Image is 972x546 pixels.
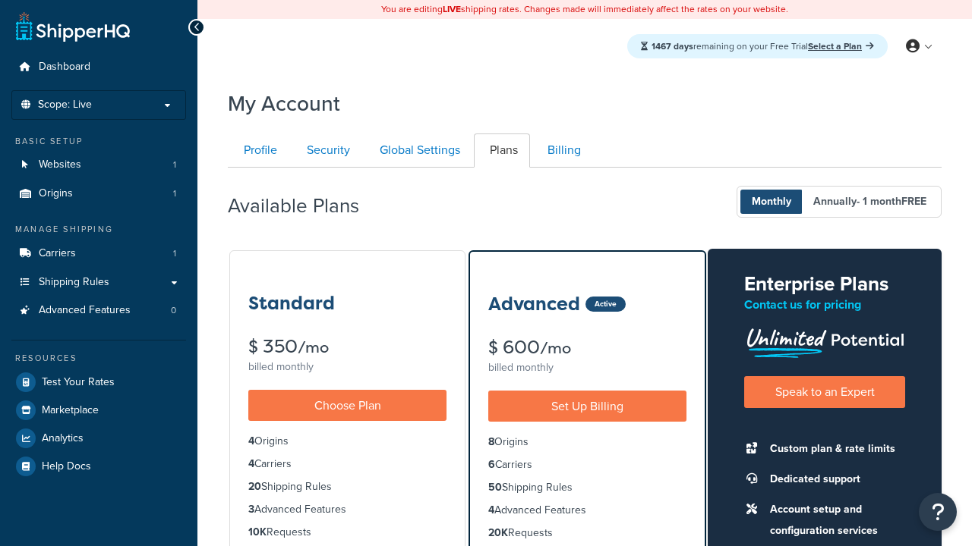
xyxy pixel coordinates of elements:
a: Shipping Rules [11,268,186,297]
li: Carriers [11,240,186,268]
a: Global Settings [364,133,472,168]
li: Origins [488,434,686,450]
span: Origins [39,187,73,200]
span: 1 [173,187,176,200]
a: Marketplace [11,397,186,424]
strong: 50 [488,479,502,495]
li: Custom plan & rate limits [762,438,905,460]
li: Advanced Features [488,502,686,519]
a: Set Up Billing [488,391,686,422]
li: Websites [11,151,186,179]
span: Marketplace [42,404,99,417]
li: Carriers [488,457,686,473]
li: Advanced Features [11,297,186,325]
span: Scope: Live [38,99,92,111]
span: Dashboard [39,61,90,74]
h2: Available Plans [228,195,382,217]
div: $ 600 [488,338,686,357]
li: Origins [11,180,186,208]
a: Security [291,133,362,168]
span: Help Docs [42,460,91,473]
button: Monthly Annually- 1 monthFREE [737,186,942,218]
a: Billing [532,133,593,168]
li: Carriers [248,456,447,472]
li: Account setup and configuration services [762,499,905,541]
strong: 10K [248,524,267,540]
li: Origins [248,433,447,450]
div: Basic Setup [11,135,186,148]
a: ShipperHQ Home [16,11,130,42]
span: - 1 month [857,193,926,209]
p: Contact us for pricing [744,294,905,315]
b: LIVE [443,2,461,16]
div: Active [585,297,626,312]
strong: 20K [488,525,508,541]
strong: 4 [248,456,254,472]
span: Monthly [740,190,803,214]
h1: My Account [228,89,340,118]
strong: 4 [248,433,254,449]
h2: Enterprise Plans [744,273,905,295]
a: Websites 1 [11,151,186,179]
span: Test Your Rates [42,376,115,389]
div: remaining on your Free Trial [627,34,888,58]
div: Resources [11,352,186,365]
li: Dedicated support [762,469,905,490]
strong: 20 [248,479,261,494]
strong: 8 [488,434,494,450]
div: Manage Shipping [11,223,186,236]
li: Shipping Rules [488,479,686,496]
a: Dashboard [11,53,186,81]
li: Requests [248,524,447,541]
a: Help Docs [11,453,186,480]
b: FREE [901,193,926,209]
div: billed monthly [488,357,686,378]
li: Requests [488,525,686,541]
h3: Standard [248,293,335,313]
span: Shipping Rules [39,276,109,289]
small: /mo [298,337,329,358]
a: Select a Plan [808,39,874,53]
span: 0 [171,304,176,317]
li: Shipping Rules [248,479,447,495]
span: 1 [173,158,176,171]
span: Advanced Features [39,304,131,317]
div: $ 350 [248,337,447,356]
button: Open Resource Center [919,493,957,531]
strong: 4 [488,502,494,518]
a: Choose Plan [248,390,447,421]
strong: 1467 days [652,39,693,53]
span: Websites [39,158,81,171]
a: Profile [228,133,289,168]
a: Advanced Features 0 [11,297,186,325]
li: Advanced Features [248,501,447,518]
div: billed monthly [248,356,447,378]
span: Annually [802,190,938,214]
strong: 6 [488,457,495,472]
img: Unlimited Potential [744,323,905,358]
small: /mo [540,337,571,359]
span: Analytics [42,432,84,445]
a: Analytics [11,425,186,452]
a: Origins 1 [11,180,186,208]
h3: Advanced [488,294,580,314]
a: Speak to an Expert [744,376,905,407]
a: Test Your Rates [11,369,186,396]
span: 1 [173,247,176,260]
a: Carriers 1 [11,240,186,268]
a: Plans [474,133,530,168]
strong: 3 [248,501,254,517]
span: Carriers [39,247,76,260]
